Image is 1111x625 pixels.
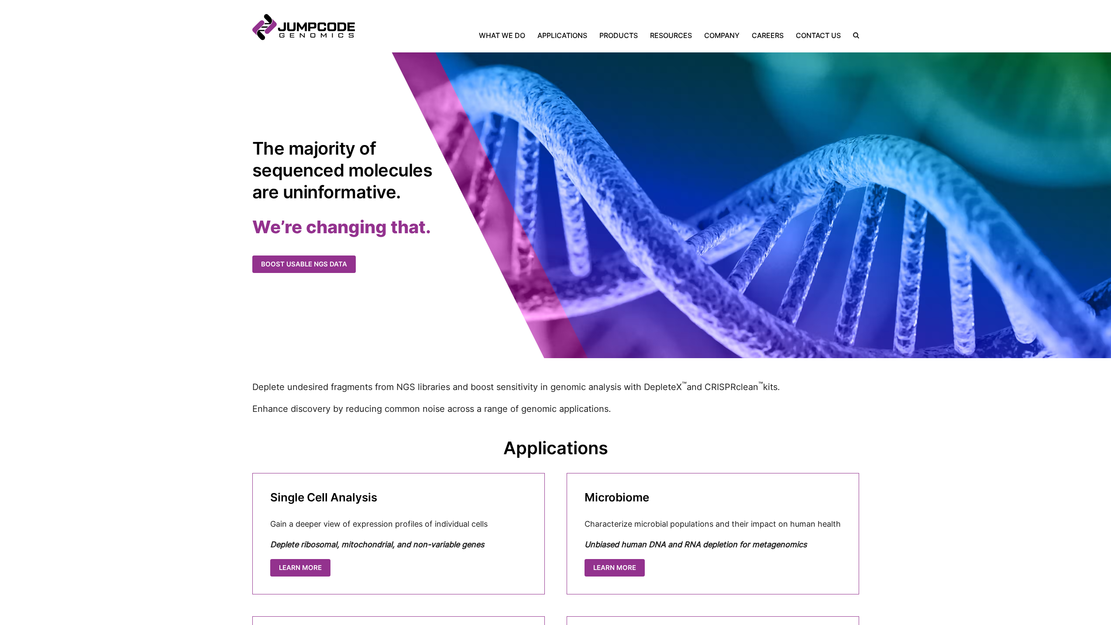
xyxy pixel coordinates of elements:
em: Unbiased human DNA and RNA depletion for metagenomics [585,540,807,549]
a: Boost usable NGS data [252,256,356,273]
a: What We Do [479,30,531,41]
a: Applications [531,30,593,41]
a: Contact Us [790,30,847,41]
a: Products [593,30,644,41]
sup: ™ [758,381,763,389]
h2: We’re changing that. [252,216,556,238]
sup: ™ [682,381,687,389]
h2: Applications [252,437,859,459]
p: Deplete undesired fragments from NGS libraries and boost sensitivity in genomic analysis with Dep... [252,380,859,394]
a: Learn More [585,559,645,577]
a: Careers [746,30,790,41]
nav: Primary Navigation [355,30,847,41]
em: Deplete ribosomal, mitochondrial, and non-variable genes [270,540,484,549]
label: Search the site. [847,32,859,38]
a: Resources [644,30,698,41]
a: Company [698,30,746,41]
p: Characterize microbial populations and their impact on human health [585,518,841,530]
h3: Microbiome [585,491,841,504]
h1: The majority of sequenced molecules are uninformative. [252,138,438,203]
a: Learn More [270,559,330,577]
h3: Single Cell Analysis [270,491,527,504]
p: Gain a deeper view of expression profiles of individual cells [270,518,527,530]
p: Enhance discovery by reducing common noise across a range of genomic applications. [252,402,859,415]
